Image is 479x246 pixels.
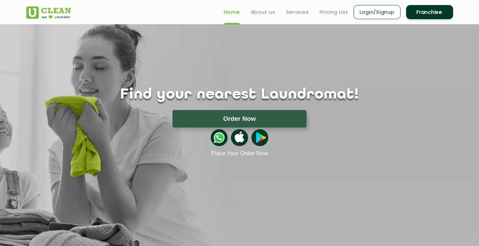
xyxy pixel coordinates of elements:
[211,150,268,157] a: Place Your Order Now
[286,8,309,16] a: Services
[172,110,307,128] button: Order Now
[251,8,275,16] a: About us
[320,8,348,16] a: Pricing List
[354,5,401,19] a: Login/Signup
[406,5,453,19] a: Franchise
[231,129,248,146] img: apple-icon.png
[224,8,240,16] a: Home
[211,129,228,146] img: whatsappicon.png
[26,6,71,19] img: UClean Laundry and Dry Cleaning
[21,86,458,103] h1: Find your nearest Laundromat!
[251,129,268,146] img: playstoreicon.png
